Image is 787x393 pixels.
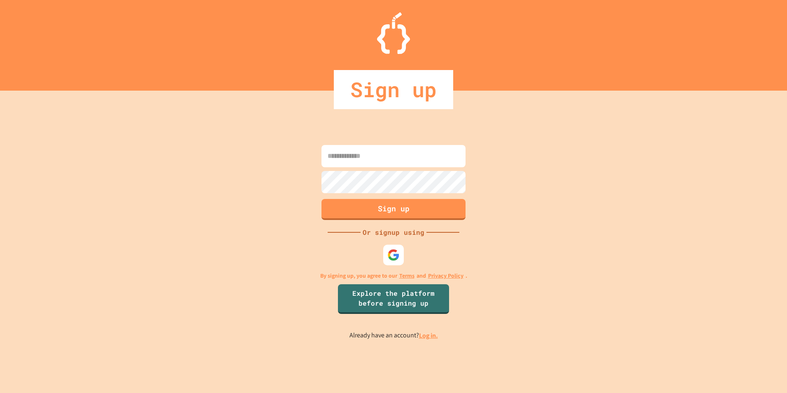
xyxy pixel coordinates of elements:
[399,271,414,280] a: Terms
[349,330,438,341] p: Already have an account?
[377,12,410,54] img: Logo.svg
[361,227,426,237] div: Or signup using
[719,324,779,359] iframe: chat widget
[752,360,779,385] iframe: chat widget
[321,199,466,220] button: Sign up
[387,249,400,261] img: google-icon.svg
[419,331,438,340] a: Log in.
[428,271,463,280] a: Privacy Policy
[334,70,453,109] div: Sign up
[338,284,449,314] a: Explore the platform before signing up
[320,271,467,280] p: By signing up, you agree to our and .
